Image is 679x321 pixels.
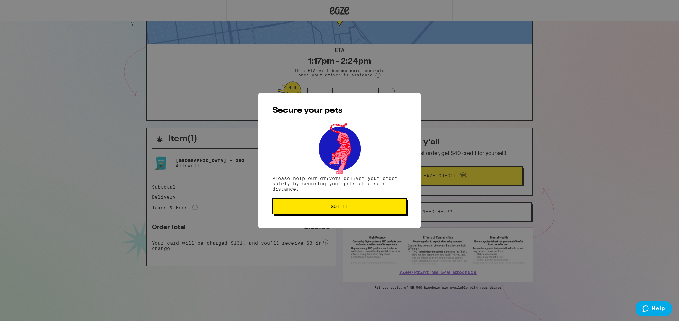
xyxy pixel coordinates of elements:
span: Got it [331,204,348,209]
iframe: Opens a widget where you can find more information [636,301,672,318]
img: pets [312,121,367,176]
h2: Secure your pets [272,107,407,115]
p: Please help our drivers deliver your order safely by securing your pets at a safe distance. [272,176,407,192]
button: Got it [272,198,407,214]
